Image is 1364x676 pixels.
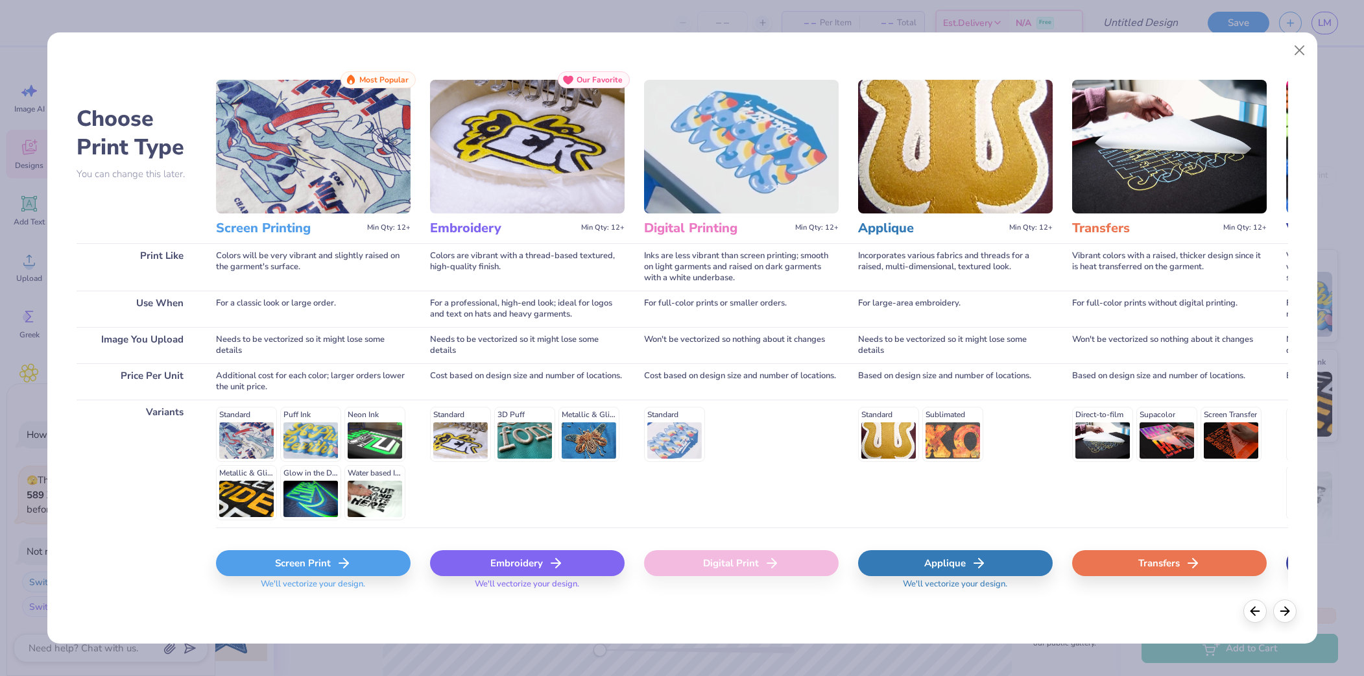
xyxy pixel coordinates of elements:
[644,550,839,576] div: Digital Print
[77,327,197,363] div: Image You Upload
[577,75,623,84] span: Our Favorite
[1072,220,1218,237] h3: Transfers
[581,223,625,232] span: Min Qty: 12+
[216,80,411,213] img: Screen Printing
[430,363,625,400] div: Cost based on design size and number of locations.
[77,400,197,528] div: Variants
[1072,327,1267,363] div: Won't be vectorized so nothing about it changes
[430,243,625,291] div: Colors are vibrant with a thread-based textured, high-quality finish.
[898,579,1012,598] span: We'll vectorize your design.
[1072,363,1267,400] div: Based on design size and number of locations.
[1072,291,1267,327] div: For full-color prints without digital printing.
[470,579,584,598] span: We'll vectorize your design.
[216,291,411,327] div: For a classic look or large order.
[216,363,411,400] div: Additional cost for each color; larger orders lower the unit price.
[644,363,839,400] div: Cost based on design size and number of locations.
[858,291,1053,327] div: For large-area embroidery.
[359,75,409,84] span: Most Popular
[216,327,411,363] div: Needs to be vectorized so it might lose some details
[1009,223,1053,232] span: Min Qty: 12+
[430,550,625,576] div: Embroidery
[367,223,411,232] span: Min Qty: 12+
[858,220,1004,237] h3: Applique
[1223,223,1267,232] span: Min Qty: 12+
[77,363,197,400] div: Price Per Unit
[430,327,625,363] div: Needs to be vectorized so it might lose some details
[77,169,197,180] p: You can change this later.
[77,243,197,291] div: Print Like
[858,80,1053,213] img: Applique
[216,550,411,576] div: Screen Print
[644,220,790,237] h3: Digital Printing
[256,579,370,598] span: We'll vectorize your design.
[795,223,839,232] span: Min Qty: 12+
[644,80,839,213] img: Digital Printing
[430,291,625,327] div: For a professional, high-end look; ideal for logos and text on hats and heavy garments.
[858,550,1053,576] div: Applique
[858,363,1053,400] div: Based on design size and number of locations.
[858,243,1053,291] div: Incorporates various fabrics and threads for a raised, multi-dimensional, textured look.
[858,327,1053,363] div: Needs to be vectorized so it might lose some details
[216,243,411,291] div: Colors will be very vibrant and slightly raised on the garment's surface.
[430,80,625,213] img: Embroidery
[1072,243,1267,291] div: Vibrant colors with a raised, thicker design since it is heat transferred on the garment.
[1072,550,1267,576] div: Transfers
[77,104,197,162] h2: Choose Print Type
[644,243,839,291] div: Inks are less vibrant than screen printing; smooth on light garments and raised on dark garments ...
[216,220,362,237] h3: Screen Printing
[430,220,576,237] h3: Embroidery
[644,291,839,327] div: For full-color prints or smaller orders.
[1072,80,1267,213] img: Transfers
[1287,38,1311,62] button: Close
[77,291,197,327] div: Use When
[644,327,839,363] div: Won't be vectorized so nothing about it changes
